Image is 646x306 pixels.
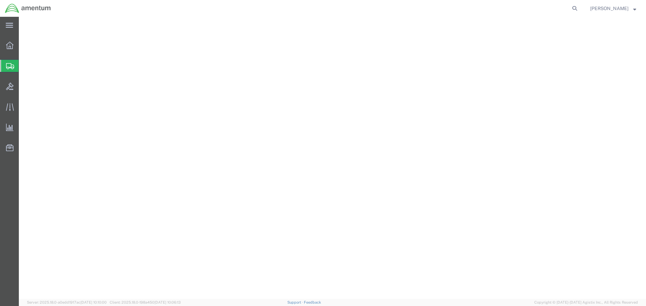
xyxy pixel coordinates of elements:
button: [PERSON_NAME] [590,4,637,12]
span: Client: 2025.18.0-198a450 [110,300,181,304]
span: Kenneth Zachary [590,5,629,12]
span: [DATE] 10:06:13 [154,300,181,304]
a: Feedback [304,300,321,304]
span: [DATE] 10:10:00 [80,300,107,304]
span: Server: 2025.18.0-a0edd1917ac [27,300,107,304]
span: Copyright © [DATE]-[DATE] Agistix Inc., All Rights Reserved [534,300,638,305]
img: logo [5,3,51,13]
a: Support [287,300,304,304]
iframe: FS Legacy Container [19,17,646,299]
